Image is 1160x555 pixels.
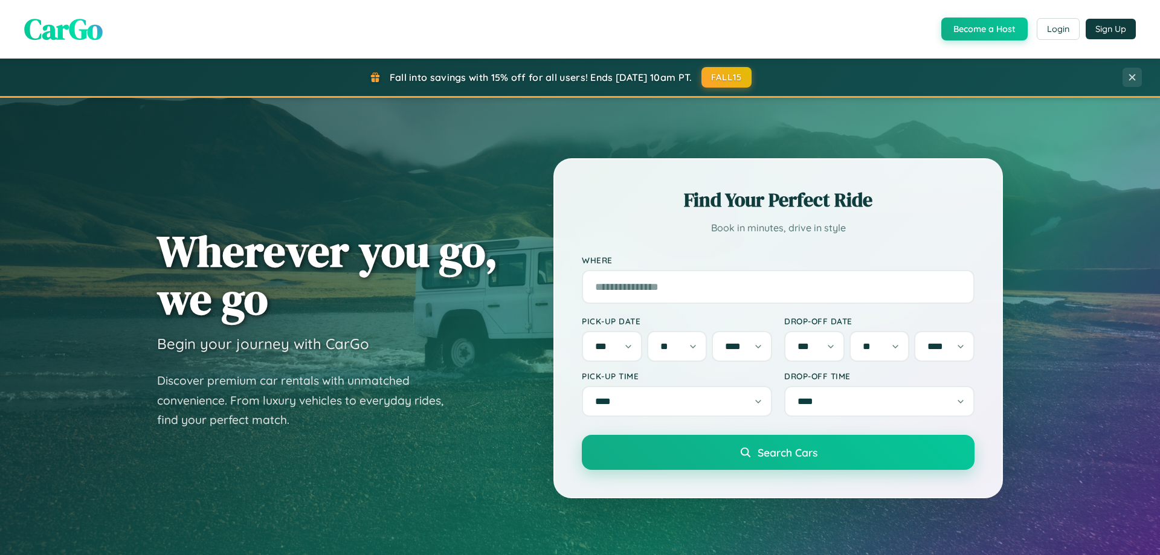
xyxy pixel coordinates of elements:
label: Where [582,255,975,265]
h2: Find Your Perfect Ride [582,187,975,213]
button: FALL15 [701,67,752,88]
h3: Begin your journey with CarGo [157,335,369,353]
span: CarGo [24,9,103,49]
span: Fall into savings with 15% off for all users! Ends [DATE] 10am PT. [390,71,692,83]
h1: Wherever you go, we go [157,227,498,322]
button: Search Cars [582,435,975,470]
button: Become a Host [941,18,1028,40]
label: Drop-off Time [784,371,975,381]
label: Pick-up Date [582,316,772,326]
button: Sign Up [1086,19,1136,39]
label: Drop-off Date [784,316,975,326]
span: Search Cars [758,446,817,459]
p: Discover premium car rentals with unmatched convenience. From luxury vehicles to everyday rides, ... [157,371,459,430]
button: Login [1037,18,1080,40]
p: Book in minutes, drive in style [582,219,975,237]
label: Pick-up Time [582,371,772,381]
